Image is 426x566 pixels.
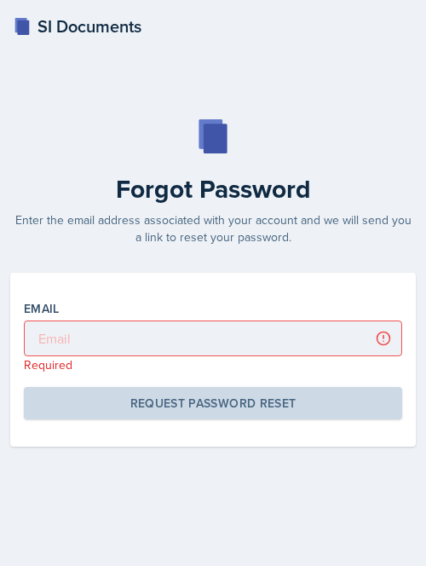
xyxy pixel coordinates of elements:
div: Request Password Reset [130,395,296,412]
label: Email [24,300,60,317]
a: SI Documents [14,14,141,39]
input: Email [24,321,402,356]
p: Required [24,356,402,373]
button: Request Password Reset [24,387,402,419]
